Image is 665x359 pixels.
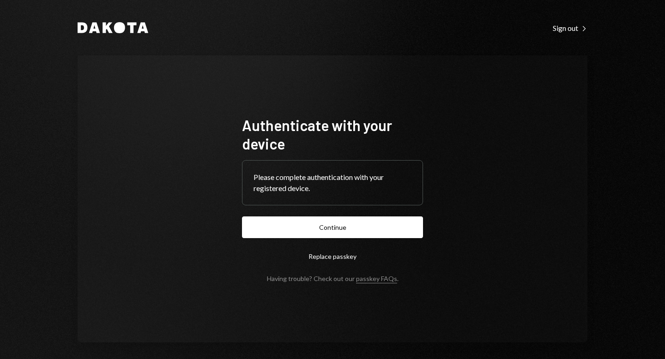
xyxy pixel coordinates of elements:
div: Sign out [553,24,587,33]
button: Replace passkey [242,245,423,267]
button: Continue [242,216,423,238]
a: passkey FAQs [356,275,397,283]
div: Please complete authentication with your registered device. [254,172,411,194]
a: Sign out [553,23,587,33]
h1: Authenticate with your device [242,116,423,153]
div: Having trouble? Check out our . [267,275,399,282]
